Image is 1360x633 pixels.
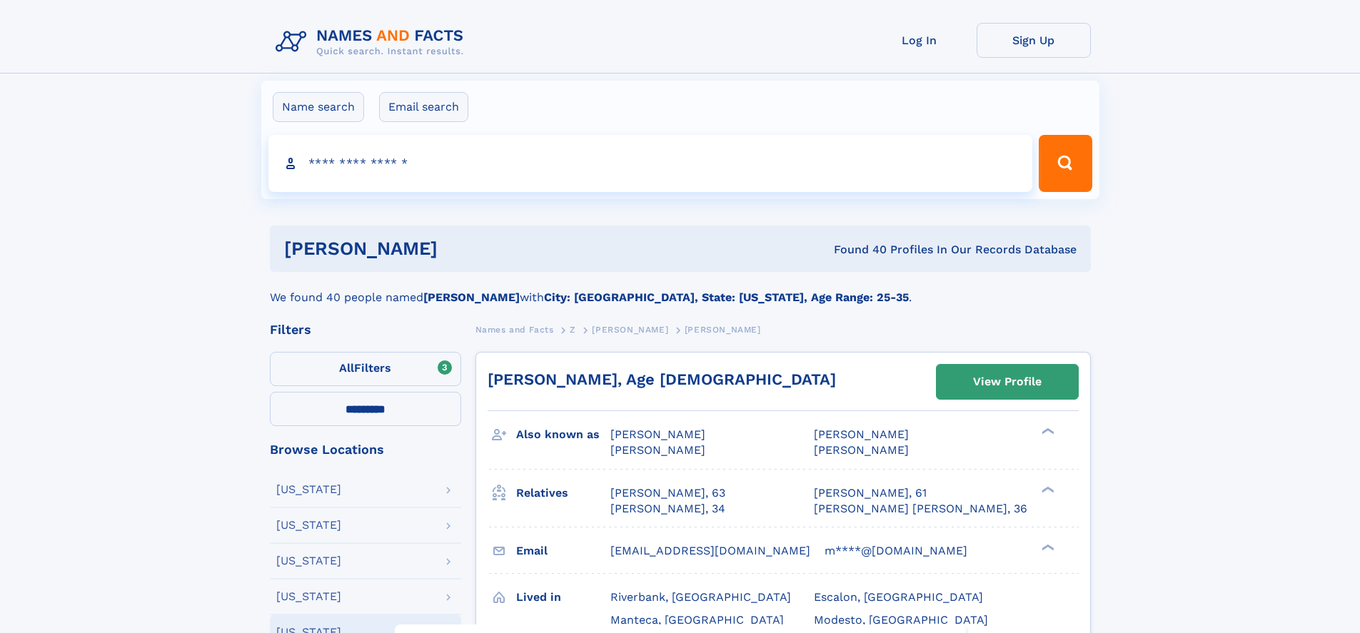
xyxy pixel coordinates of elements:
[685,325,761,335] span: [PERSON_NAME]
[814,501,1027,517] a: [PERSON_NAME] [PERSON_NAME], 36
[270,323,461,336] div: Filters
[544,290,909,304] b: City: [GEOGRAPHIC_DATA], State: [US_STATE], Age Range: 25-35
[814,485,927,501] a: [PERSON_NAME], 61
[1038,427,1055,436] div: ❯
[592,320,668,338] a: [PERSON_NAME]
[977,23,1091,58] a: Sign Up
[610,613,784,627] span: Manteca, [GEOGRAPHIC_DATA]
[610,501,725,517] a: [PERSON_NAME], 34
[973,365,1042,398] div: View Profile
[610,544,810,557] span: [EMAIL_ADDRESS][DOMAIN_NAME]
[814,590,983,604] span: Escalon, [GEOGRAPHIC_DATA]
[270,443,461,456] div: Browse Locations
[814,443,909,457] span: [PERSON_NAME]
[516,422,610,447] h3: Also known as
[270,23,475,61] img: Logo Names and Facts
[610,427,705,441] span: [PERSON_NAME]
[1038,485,1055,494] div: ❯
[423,290,520,304] b: [PERSON_NAME]
[516,585,610,609] h3: Lived in
[270,272,1091,306] div: We found 40 people named with .
[488,370,836,388] a: [PERSON_NAME], Age [DEMOGRAPHIC_DATA]
[570,320,576,338] a: Z
[516,539,610,563] h3: Email
[379,92,468,122] label: Email search
[273,92,364,122] label: Name search
[276,484,341,495] div: [US_STATE]
[276,591,341,602] div: [US_STATE]
[610,590,791,604] span: Riverbank, [GEOGRAPHIC_DATA]
[635,242,1077,258] div: Found 40 Profiles In Our Records Database
[610,443,705,457] span: [PERSON_NAME]
[475,320,554,338] a: Names and Facts
[1039,135,1092,192] button: Search Button
[276,520,341,531] div: [US_STATE]
[516,481,610,505] h3: Relatives
[1038,542,1055,552] div: ❯
[592,325,668,335] span: [PERSON_NAME]
[610,485,725,501] a: [PERSON_NAME], 63
[339,361,354,375] span: All
[284,240,636,258] h1: [PERSON_NAME]
[268,135,1033,192] input: search input
[814,427,909,441] span: [PERSON_NAME]
[937,365,1078,399] a: View Profile
[862,23,977,58] a: Log In
[270,352,461,386] label: Filters
[814,613,988,627] span: Modesto, [GEOGRAPHIC_DATA]
[276,555,341,567] div: [US_STATE]
[570,325,576,335] span: Z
